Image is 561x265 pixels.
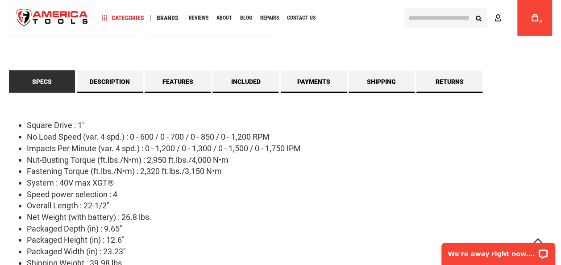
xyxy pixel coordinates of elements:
[9,1,96,35] a: store logo
[27,143,552,154] li: Impacts Per Minute (var. 4 spd.) : 0 - 1,200 / 0 - 1,300 / 0 - 1,500 / 0 - 1,750 IPM
[436,237,561,265] iframe: LiveChat chat widget
[27,154,552,166] li: Nut-Busting Torque (ft.lbs./N•m) : 2,950 ft.lbs./4,000 N•m
[287,15,316,21] span: Contact Us
[9,70,75,93] a: Specs
[212,70,278,93] a: Included
[189,15,208,21] span: Reviews
[153,12,183,24] a: Brands
[101,15,144,21] span: Categories
[470,9,487,26] button: Search
[27,223,552,235] li: Packaged Depth (in) : 9.65"
[349,70,415,93] a: Shipping
[145,70,211,93] a: Features
[27,246,552,257] li: Packaged Width (in) : 23.23"
[283,12,320,24] a: Contact Us
[27,177,552,189] li: System : 40V max XGT®
[97,12,148,24] a: Categories
[281,70,347,93] a: Payments
[416,70,482,93] a: Returns
[157,15,179,21] span: Brands
[27,234,552,246] li: Packaged Height (in) : 12.6"
[539,19,542,24] span: 0
[212,12,236,24] a: About
[27,200,552,211] li: Overall Length : 22-1/2"
[240,15,252,21] span: Blog
[9,1,96,35] img: America Tools
[27,131,552,143] li: No Load Speed (var. 4 spd.) : 0 - 600 / 0 - 700 / 0 - 850 / 0 - 1,200 RPM
[77,70,143,93] a: Description
[27,166,552,177] li: Fastening Torque (ft.lbs./N•m) : 2,320 ft.lbs./3,150 N•m
[27,189,552,200] li: Speed power selection : 4
[216,15,232,21] span: About
[236,12,256,24] a: Blog
[27,120,552,131] li: Square Drive : 1"
[256,12,283,24] a: Repairs
[260,15,279,21] span: Repairs
[185,12,212,24] a: Reviews
[27,211,552,223] li: Net Weight (with battery) : 26.8 lbs.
